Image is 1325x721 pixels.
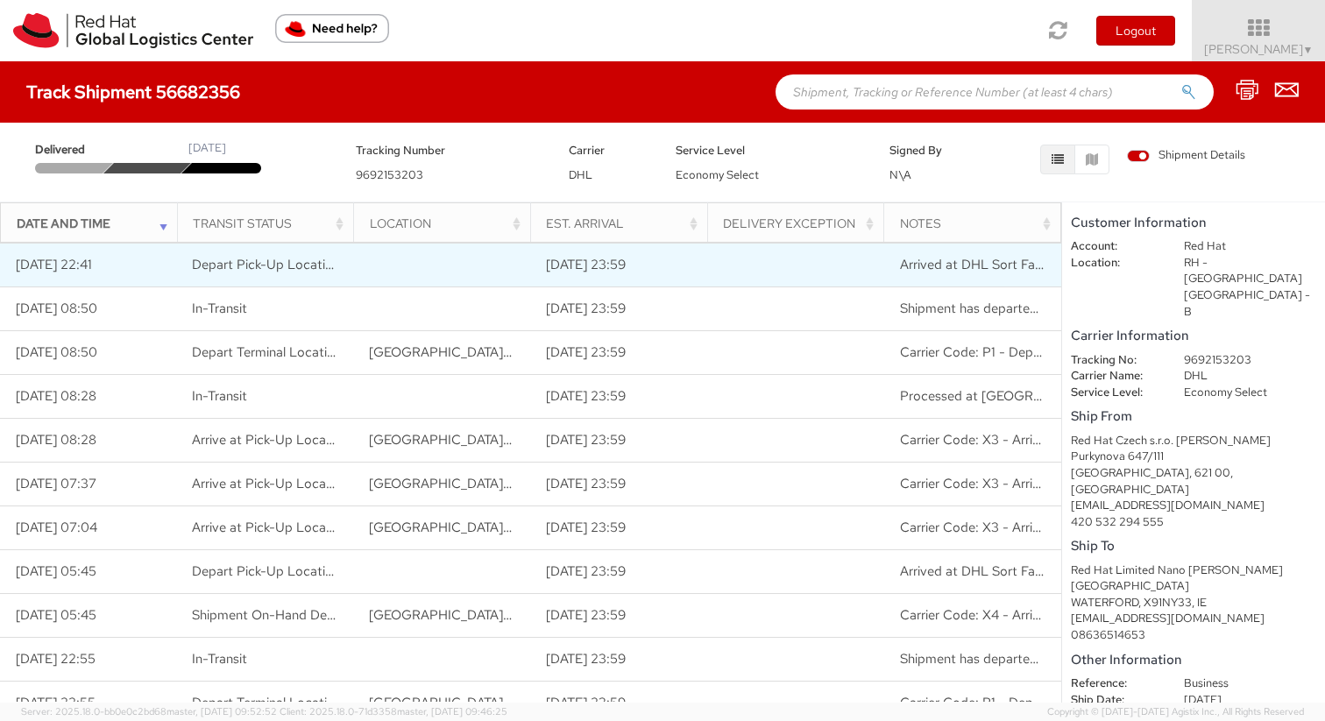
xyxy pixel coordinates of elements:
span: 9692153203 [356,167,423,182]
span: Depart Terminal Location [192,694,342,711]
span: Carrier Code: P1 - Departed Terminal Location [900,343,1173,361]
span: N\A [889,167,911,182]
td: [DATE] 23:59 [530,418,707,462]
span: Depart Pick-Up Location [192,562,340,580]
span: Prague, CZ [369,343,644,361]
span: In-Transit [192,387,247,405]
span: In-Transit [192,300,247,317]
div: [DATE] [188,140,226,157]
span: ▼ [1303,43,1314,57]
img: rh-logistics-00dfa346123c4ec078e1.svg [13,13,253,48]
td: [DATE] 23:59 [530,593,707,637]
span: [PERSON_NAME] [1204,41,1314,57]
dt: Tracking No: [1058,352,1171,369]
button: Logout [1096,16,1175,46]
span: In-Transit [192,650,247,668]
span: Carrier Code: X3 - Arrived at Pick-up Location [900,475,1174,492]
span: Shipment Details [1127,147,1245,164]
span: Client: 2025.18.0-71d3358 [280,705,507,717]
div: [GEOGRAPHIC_DATA] [1071,578,1316,595]
td: [DATE] 23:59 [530,462,707,505]
h5: Ship From [1071,409,1316,424]
div: Delivery Exception [723,215,878,232]
span: Arrive at Pick-Up Location [192,431,349,449]
span: Arrive at Pick-Up Location [192,519,349,536]
span: Carrier Code: P1 - Departed Terminal Location [900,694,1173,711]
span: Depart Pick-Up Location [192,256,340,273]
span: Economy Select [676,167,759,182]
div: [EMAIL_ADDRESS][DOMAIN_NAME] [1071,611,1316,627]
span: Carrier Code: X4 - Arrived at Terminal Location [900,606,1179,624]
div: [GEOGRAPHIC_DATA], 621 00, [GEOGRAPHIC_DATA] [1071,465,1316,498]
dt: Ship Date: [1058,692,1171,709]
span: BRNO, CZ [369,475,644,492]
span: Server: 2025.18.0-bb0e0c2bd68 [21,705,277,717]
div: Red Hat Czech s.r.o. [PERSON_NAME] [1071,433,1316,449]
h5: Tracking Number [356,145,543,157]
h5: Customer Information [1071,216,1316,230]
h5: Signed By [889,145,970,157]
div: Transit Status [193,215,348,232]
span: master, [DATE] 09:46:25 [397,705,507,717]
span: Arrive at Pick-Up Location [192,475,349,492]
div: Purkynova 647/111 [1071,449,1316,465]
div: Location [370,215,525,232]
dt: Account: [1058,238,1171,255]
td: [DATE] 23:59 [530,505,707,549]
h5: Carrier [569,145,649,157]
h5: Service Level [676,145,863,157]
dt: Service Level: [1058,385,1171,401]
td: [DATE] 23:59 [530,286,707,330]
div: [EMAIL_ADDRESS][DOMAIN_NAME] [1071,498,1316,514]
span: Prague, CZ [369,606,644,624]
div: WATERFORD, X91NY33, IE [1071,595,1316,611]
td: [DATE] 23:59 [530,549,707,593]
td: [DATE] 23:59 [530,637,707,681]
td: [DATE] 23:59 [530,330,707,374]
div: Est. Arrival [546,215,701,232]
span: Copyright © [DATE]-[DATE] Agistix Inc., All Rights Reserved [1047,705,1304,719]
dt: Carrier Name: [1058,368,1171,385]
td: [DATE] 23:59 [530,374,707,418]
div: Red Hat Limited Nano [PERSON_NAME] [1071,562,1316,579]
h5: Ship To [1071,539,1316,554]
span: BRNO, CZ [369,519,644,536]
div: Date and Time [17,215,172,232]
span: Carrier Code: X3 - Arrived at Pick-up Location [900,519,1174,536]
span: Brno, CZ [369,694,644,711]
span: master, [DATE] 09:52:52 [167,705,277,717]
div: Notes [900,215,1055,232]
div: 420 532 294 555 [1071,514,1316,531]
span: DHL [569,167,592,182]
h5: Carrier Information [1071,329,1316,343]
div: 08636514653 [1071,627,1316,644]
span: Depart Terminal Location [192,343,342,361]
label: Shipment Details [1127,147,1245,166]
h5: Other Information [1071,653,1316,668]
span: Shipment On-Hand Destination [192,606,378,624]
span: Delivered [35,142,110,159]
h4: Track Shipment 56682356 [26,82,240,102]
input: Shipment, Tracking or Reference Number (at least 4 chars) [776,74,1214,110]
button: Need help? [275,14,389,43]
dt: Location: [1058,255,1171,272]
span: Carrier Code: X3 - Arrived at Pick-up Location [900,431,1174,449]
td: [DATE] 23:59 [530,243,707,286]
span: BRNO, CZ [369,431,644,449]
dt: Reference: [1058,675,1171,692]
